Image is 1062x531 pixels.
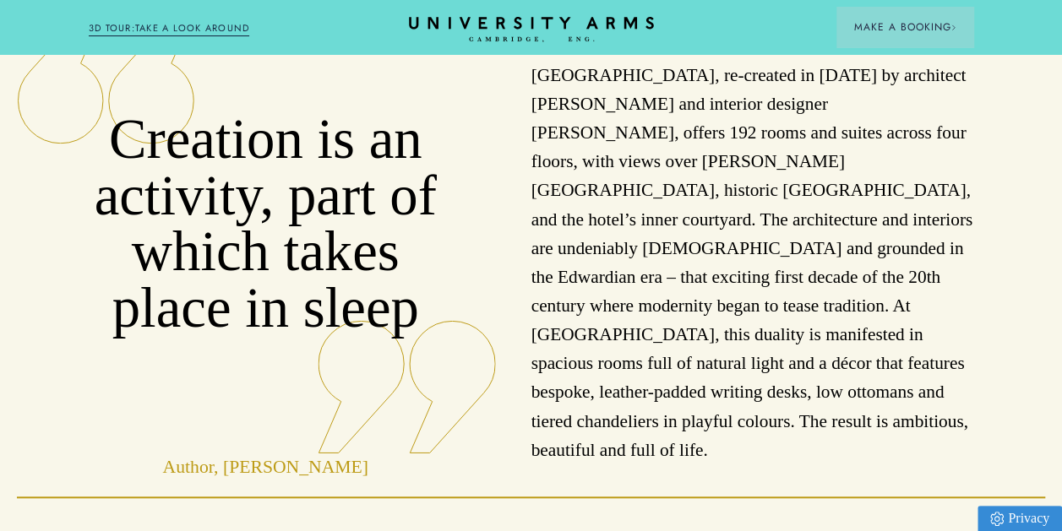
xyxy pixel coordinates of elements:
[89,387,443,480] p: Author, [PERSON_NAME]
[836,7,973,47] button: Make a BookingArrow icon
[978,506,1062,531] a: Privacy
[853,19,956,35] span: Make a Booking
[950,24,956,30] img: Arrow icon
[89,21,250,36] a: 3D TOUR:TAKE A LOOK AROUND
[409,17,654,43] a: Home
[531,61,974,464] p: [GEOGRAPHIC_DATA], re-created in [DATE] by architect [PERSON_NAME] and interior designer [PERSON_...
[89,61,443,387] h2: Creation is an activity, part of which takes place in sleep
[990,512,1004,526] img: Privacy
